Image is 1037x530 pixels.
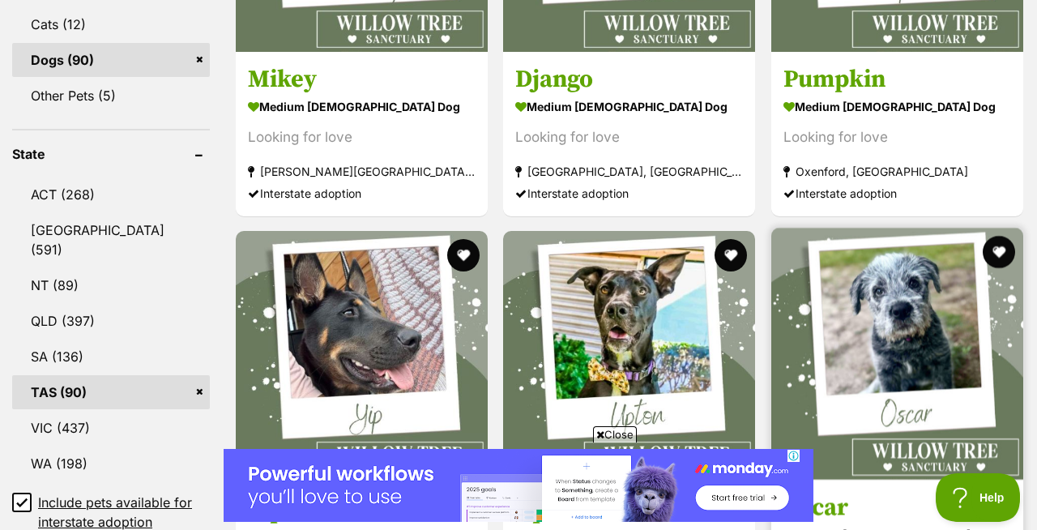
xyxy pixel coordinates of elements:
[515,126,743,147] div: Looking for love
[503,51,755,216] a: Django medium [DEMOGRAPHIC_DATA] Dog Looking for love [GEOGRAPHIC_DATA], [GEOGRAPHIC_DATA] Inters...
[783,126,1011,147] div: Looking for love
[12,447,210,481] a: WA (198)
[783,160,1011,182] strong: Oxenford, [GEOGRAPHIC_DATA]
[248,126,476,147] div: Looking for love
[248,182,476,203] div: Interstate adoption
[248,94,476,118] strong: medium [DEMOGRAPHIC_DATA] Dog
[12,177,210,212] a: ACT (268)
[771,228,1023,480] img: Oscar - Australian Cattle Dog
[12,375,210,409] a: TAS (90)
[783,492,1011,523] h3: Oscar
[224,449,813,522] iframe: Advertisement
[515,63,743,94] h3: Django
[503,231,755,483] img: Upton - Kelpie Dog
[783,94,1011,118] strong: medium [DEMOGRAPHIC_DATA] Dog
[12,411,210,445] a: VIC (437)
[12,79,210,113] a: Other Pets (5)
[783,182,1011,203] div: Interstate adoption
[12,7,210,41] a: Cats (12)
[715,239,748,271] button: favourite
[515,94,743,118] strong: medium [DEMOGRAPHIC_DATA] Dog
[248,160,476,182] strong: [PERSON_NAME][GEOGRAPHIC_DATA], [GEOGRAPHIC_DATA]
[12,340,210,374] a: SA (136)
[447,239,480,271] button: favourite
[783,63,1011,94] h3: Pumpkin
[936,473,1021,522] iframe: Help Scout Beacon - Open
[12,147,210,161] header: State
[12,43,210,77] a: Dogs (90)
[248,63,476,94] h3: Mikey
[236,51,488,216] a: Mikey medium [DEMOGRAPHIC_DATA] Dog Looking for love [PERSON_NAME][GEOGRAPHIC_DATA], [GEOGRAPHIC_...
[983,236,1015,268] button: favourite
[12,304,210,338] a: QLD (397)
[12,268,210,302] a: NT (89)
[515,160,743,182] strong: [GEOGRAPHIC_DATA], [GEOGRAPHIC_DATA]
[515,182,743,203] div: Interstate adoption
[771,51,1023,216] a: Pumpkin medium [DEMOGRAPHIC_DATA] Dog Looking for love Oxenford, [GEOGRAPHIC_DATA] Interstate ado...
[593,426,637,442] span: Close
[12,213,210,267] a: [GEOGRAPHIC_DATA] (591)
[236,231,488,483] img: Yip - German Shepherd Dog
